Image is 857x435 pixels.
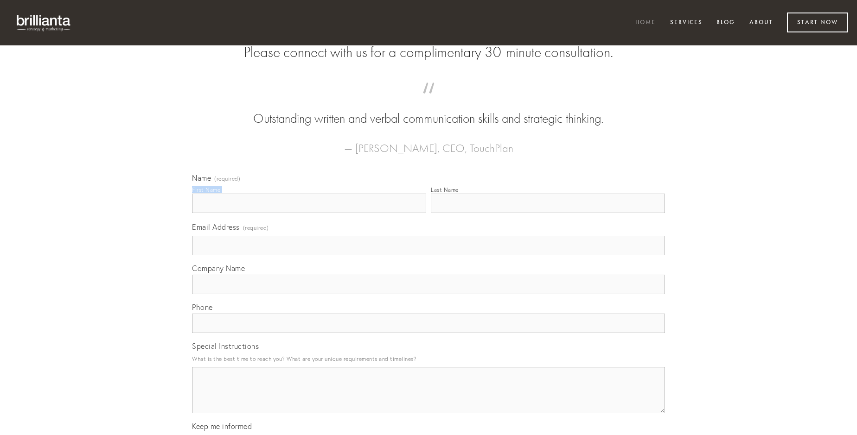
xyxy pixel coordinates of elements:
[192,44,665,61] h2: Please connect with us for a complimentary 30-minute consultation.
[629,15,662,31] a: Home
[192,222,240,232] span: Email Address
[787,13,848,32] a: Start Now
[431,186,459,193] div: Last Name
[214,176,240,182] span: (required)
[9,9,79,36] img: brillianta - research, strategy, marketing
[207,128,650,158] figcaption: — [PERSON_NAME], CEO, TouchPlan
[192,264,245,273] span: Company Name
[192,303,213,312] span: Phone
[710,15,741,31] a: Blog
[192,422,252,431] span: Keep me informed
[192,186,220,193] div: First Name
[192,341,259,351] span: Special Instructions
[664,15,709,31] a: Services
[207,92,650,110] span: “
[243,221,269,234] span: (required)
[192,173,211,183] span: Name
[207,92,650,128] blockquote: Outstanding written and verbal communication skills and strategic thinking.
[192,353,665,365] p: What is the best time to reach you? What are your unique requirements and timelines?
[743,15,779,31] a: About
